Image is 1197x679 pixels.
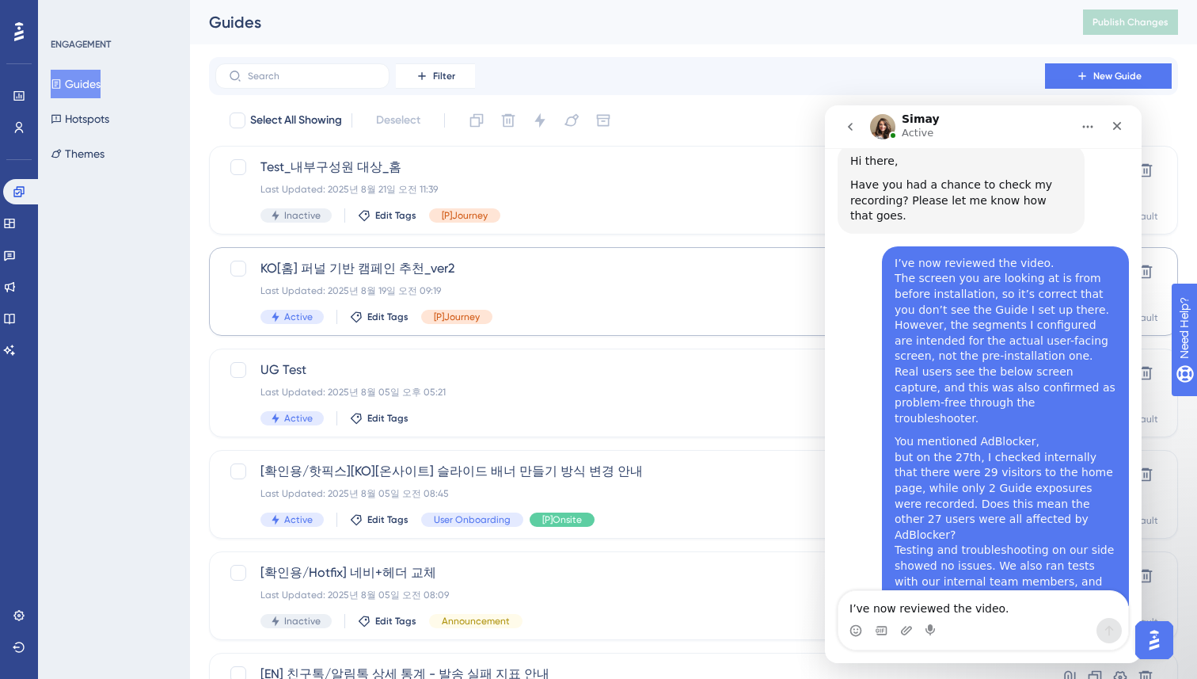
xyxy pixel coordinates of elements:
span: UG Test [260,360,1000,380]
span: New Guide [1093,70,1142,82]
div: Last Updated: 2025년 8월 05일 오전 08:09 [260,589,1000,601]
span: Edit Tags [367,311,408,323]
span: Active [284,513,313,526]
button: Filter [396,63,475,89]
button: Deselect [362,106,435,135]
iframe: Intercom live chat [825,105,1142,663]
span: User Onboarding [434,513,511,526]
span: Inactive [284,615,321,628]
span: [P]Onsite [542,513,582,526]
div: ENGAGEMENT [51,38,111,51]
button: Edit Tags [350,513,408,526]
span: Announcement [442,615,510,628]
span: Publish Changes [1092,16,1168,29]
button: Edit Tags [358,209,416,222]
div: Guides [209,11,1043,33]
div: Last Updated: 2025년 8월 21일 오전 11:39 [260,183,1000,196]
span: Active [284,311,313,323]
button: Edit Tags [350,311,408,323]
span: [확인용/Hotfix] 네비+헤더 교체 [260,563,1000,582]
button: New Guide [1045,63,1172,89]
span: KO[홈] 퍼널 기반 캠페인 추천_ver2 [260,259,1000,278]
span: Edit Tags [367,513,408,526]
button: Edit Tags [350,412,408,425]
iframe: UserGuiding AI Assistant Launcher [1130,616,1178,664]
span: [확인용/핫픽스][KO][온사이트] 슬라이드 배너 만들기 방식 변경 안내 [260,462,1000,481]
span: Edit Tags [375,209,416,222]
button: Hotspots [51,105,109,133]
div: Last Updated: 2025년 8월 19일 오전 09:19 [260,284,1000,297]
span: Select All Showing [250,111,342,130]
span: Edit Tags [375,615,416,628]
span: Test_내부구성원 대상_홈 [260,158,1000,177]
div: Last Updated: 2025년 8월 05일 오후 05:21 [260,386,1000,399]
span: Need Help? [37,4,99,23]
span: [P]Journey [442,209,488,222]
div: Last Updated: 2025년 8월 05일 오전 08:45 [260,487,1000,500]
button: Themes [51,139,104,168]
button: Publish Changes [1083,10,1178,35]
span: Deselect [376,111,420,130]
span: Inactive [284,209,321,222]
input: Search [248,71,376,82]
span: Edit Tags [367,412,408,425]
span: [P]Journey [434,311,480,323]
span: Filter [433,70,455,82]
span: Active [284,412,313,425]
button: Edit Tags [358,615,416,628]
button: Guides [51,70,101,98]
